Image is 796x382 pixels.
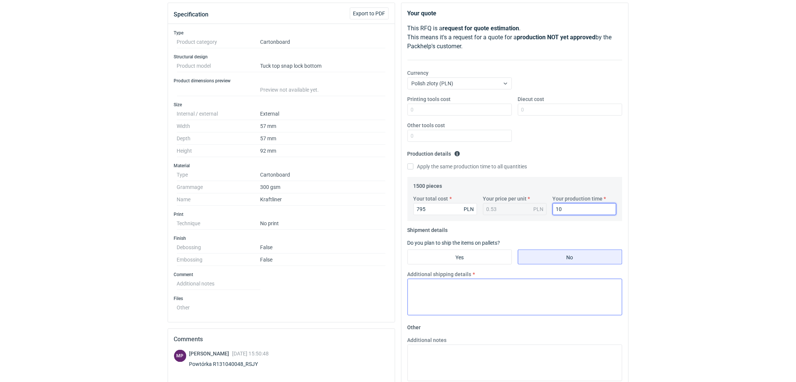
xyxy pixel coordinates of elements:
[260,60,386,72] dd: Tuck top snap lock bottom
[260,254,386,266] dd: False
[177,120,260,132] dt: Width
[408,10,437,17] strong: Your quote
[260,145,386,157] dd: 92 mm
[174,335,389,344] h2: Comments
[414,203,477,215] input: 0
[260,87,319,93] span: Preview not available yet.
[174,102,389,108] h3: Size
[408,122,445,129] label: Other tools cost
[408,250,512,265] label: Yes
[260,36,386,48] dd: Cartonboard
[408,240,500,246] label: Do you plan to ship the items on pallets?
[443,25,519,32] strong: request for quote estimation
[553,203,616,215] input: 0
[189,360,269,368] div: Powtórka R131040048_RSJY
[232,351,269,357] span: [DATE] 15:50:48
[177,181,260,193] dt: Grammage
[177,254,260,266] dt: Embossing
[518,104,622,116] input: 0
[260,181,386,193] dd: 300 gsm
[177,60,260,72] dt: Product model
[260,241,386,254] dd: False
[174,350,186,362] figcaption: MP
[414,195,448,202] label: Your total cost
[177,145,260,157] dt: Height
[177,169,260,181] dt: Type
[174,163,389,169] h3: Material
[483,195,527,202] label: Your price per unit
[408,95,451,103] label: Printing tools cost
[174,350,186,362] div: Michał Palasek
[464,205,474,213] div: PLN
[174,78,389,84] h3: Product dimensions preview
[414,180,442,189] legend: 1500 pieces
[260,217,386,230] dd: No print
[177,302,260,311] dt: Other
[177,193,260,206] dt: Name
[517,34,596,41] strong: production NOT yet approved
[553,195,603,202] label: Your production time
[174,296,389,302] h3: Files
[408,148,460,157] legend: Production details
[408,130,512,142] input: 0
[518,250,622,265] label: No
[408,336,447,344] label: Additional notes
[408,69,429,77] label: Currency
[260,108,386,120] dd: External
[177,108,260,120] dt: Internal / external
[174,30,389,36] h3: Type
[174,211,389,217] h3: Print
[408,271,472,278] label: Additional shipping details
[260,169,386,181] dd: Cartonboard
[412,80,454,86] span: Polish złoty (PLN)
[177,217,260,230] dt: Technique
[408,24,622,51] p: This RFQ is a . This means it's a request for a quote for a by the Packhelp's customer.
[177,241,260,254] dt: Debossing
[260,120,386,132] dd: 57 mm
[174,272,389,278] h3: Comment
[177,36,260,48] dt: Product category
[189,351,232,357] span: [PERSON_NAME]
[408,321,421,330] legend: Other
[534,205,544,213] div: PLN
[353,11,385,16] span: Export to PDF
[260,132,386,145] dd: 57 mm
[174,6,209,24] button: Specification
[408,104,512,116] input: 0
[177,278,260,290] dt: Additional notes
[174,54,389,60] h3: Structural design
[518,95,545,103] label: Diecut cost
[260,193,386,206] dd: Kraftliner
[174,235,389,241] h3: Finish
[350,7,389,19] button: Export to PDF
[408,163,527,170] label: Apply the same production time to all quantities
[177,132,260,145] dt: Depth
[408,224,448,233] legend: Shipment details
